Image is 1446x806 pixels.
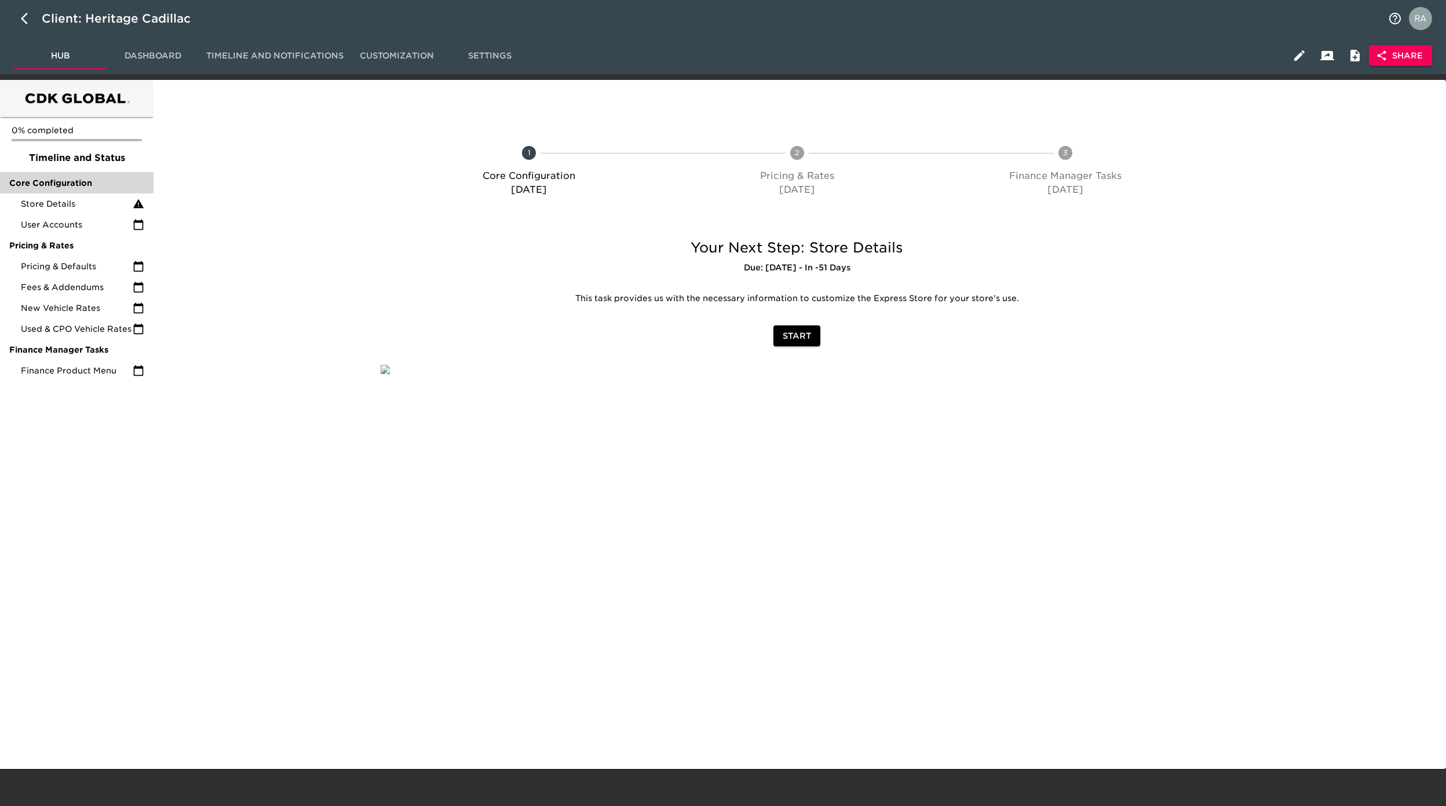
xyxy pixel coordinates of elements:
h6: Due: [DATE] - In -51 Days [381,262,1213,274]
button: Client View [1313,42,1341,69]
h5: Your Next Step: Store Details [381,239,1213,257]
text: 3 [1063,148,1068,157]
span: Hub [21,49,100,63]
span: Pricing & Rates [9,240,144,251]
span: Dashboard [114,49,192,63]
span: Finance Product Menu [21,365,133,376]
span: Timeline and Status [9,151,144,165]
button: Edit Hub [1286,42,1313,69]
p: Core Configuration [399,169,658,183]
p: Finance Manager Tasks [936,169,1195,183]
img: Profile [1409,7,1432,30]
p: 0% completed [12,124,142,136]
button: Internal Notes and Comments [1341,42,1369,69]
button: Start [773,325,820,347]
span: Share [1378,49,1423,63]
span: Store Details [21,198,133,210]
span: Timeline and Notifications [206,49,344,63]
span: Finance Manager Tasks [9,344,144,356]
text: 2 [795,148,799,157]
span: Used & CPO Vehicle Rates [21,323,133,335]
p: Pricing & Rates [667,169,926,183]
img: qkibX1zbU72zw90W6Gan%2FTemplates%2FRjS7uaFIXtg43HUzxvoG%2F3e51d9d6-1114-4229-a5bf-f5ca567b6beb.jpg [381,365,390,374]
span: Settings [450,49,529,63]
span: Start [783,329,811,343]
span: Pricing & Defaults [21,261,133,272]
span: User Accounts [21,219,133,230]
div: Client: Heritage Cadillac [42,9,207,28]
button: Share [1369,45,1432,67]
span: Core Configuration [9,177,144,189]
p: [DATE] [399,183,658,197]
button: notifications [1381,5,1409,32]
span: Customization [357,49,436,63]
p: [DATE] [936,183,1195,197]
span: Fees & Addendums [21,281,133,293]
p: [DATE] [667,183,926,197]
p: This task provides us with the necessary information to customize the Express Store for your stor... [389,293,1204,305]
text: 1 [527,148,530,157]
span: New Vehicle Rates [21,302,133,314]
